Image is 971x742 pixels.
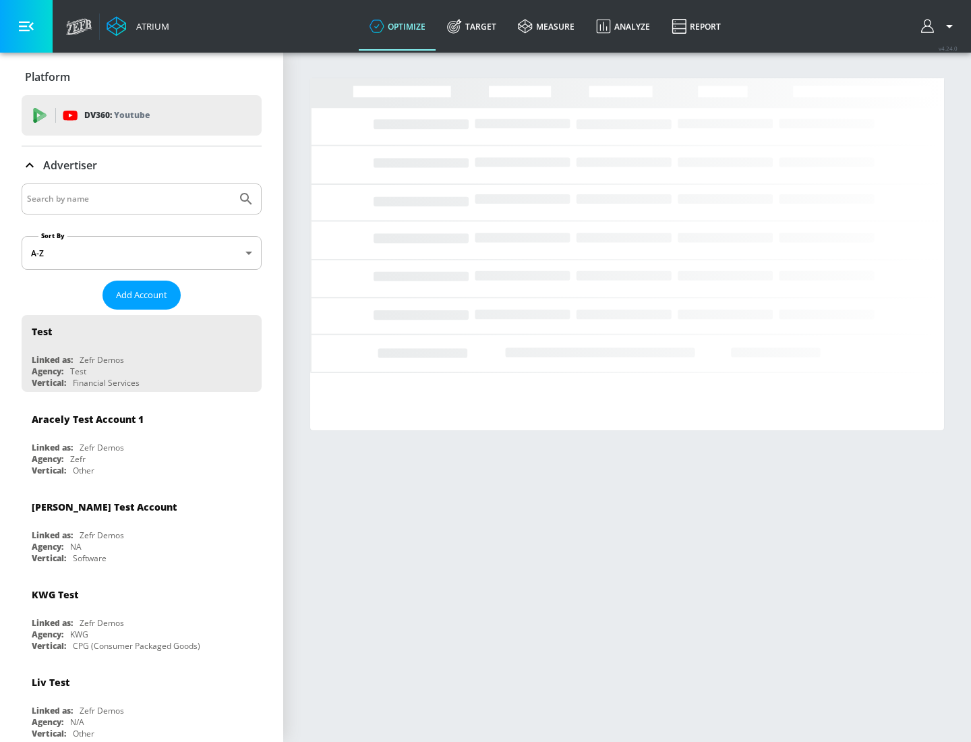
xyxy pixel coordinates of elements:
div: Vertical: [32,377,66,389]
div: KWG [70,629,88,640]
div: [PERSON_NAME] Test AccountLinked as:Zefr DemosAgency:NAVertical:Software [22,490,262,567]
div: Financial Services [73,377,140,389]
div: TestLinked as:Zefr DemosAgency:TestVertical:Financial Services [22,315,262,392]
div: KWG TestLinked as:Zefr DemosAgency:KWGVertical:CPG (Consumer Packaged Goods) [22,578,262,655]
p: Advertiser [43,158,97,173]
div: Zefr Demos [80,530,124,541]
div: Software [73,552,107,564]
div: Linked as: [32,442,73,453]
div: Advertiser [22,146,262,184]
div: Zefr [70,453,86,465]
div: CPG (Consumer Packaged Goods) [73,640,200,652]
p: Youtube [114,108,150,122]
a: Report [661,2,732,51]
div: Agency: [32,366,63,377]
div: [PERSON_NAME] Test Account [32,501,177,513]
div: Aracely Test Account 1Linked as:Zefr DemosAgency:ZefrVertical:Other [22,403,262,480]
a: Target [436,2,507,51]
div: Vertical: [32,728,66,739]
div: Zefr Demos [80,442,124,453]
a: optimize [359,2,436,51]
p: Platform [25,69,70,84]
div: Test [32,325,52,338]
div: Zefr Demos [80,617,124,629]
div: Linked as: [32,617,73,629]
div: Linked as: [32,354,73,366]
div: Linked as: [32,530,73,541]
div: Agency: [32,541,63,552]
div: N/A [70,716,84,728]
div: Test [70,366,86,377]
a: measure [507,2,585,51]
div: Linked as: [32,705,73,716]
button: Add Account [102,281,181,310]
a: Analyze [585,2,661,51]
div: Other [73,728,94,739]
div: NA [70,541,82,552]
span: Add Account [116,287,167,303]
a: Atrium [107,16,169,36]
div: Vertical: [32,465,66,476]
div: Other [73,465,94,476]
div: Agency: [32,716,63,728]
div: Zefr Demos [80,354,124,366]
div: Liv Test [32,676,69,689]
div: KWG Test [32,588,78,601]
p: DV360: [84,108,150,123]
div: Atrium [131,20,169,32]
div: Vertical: [32,552,66,564]
span: v 4.24.0 [939,45,958,52]
div: A-Z [22,236,262,270]
div: Vertical: [32,640,66,652]
div: Zefr Demos [80,705,124,716]
div: Agency: [32,629,63,640]
div: Agency: [32,453,63,465]
label: Sort By [38,231,67,240]
div: Platform [22,58,262,96]
div: DV360: Youtube [22,95,262,136]
div: Aracely Test Account 1 [32,413,144,426]
input: Search by name [27,190,231,208]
